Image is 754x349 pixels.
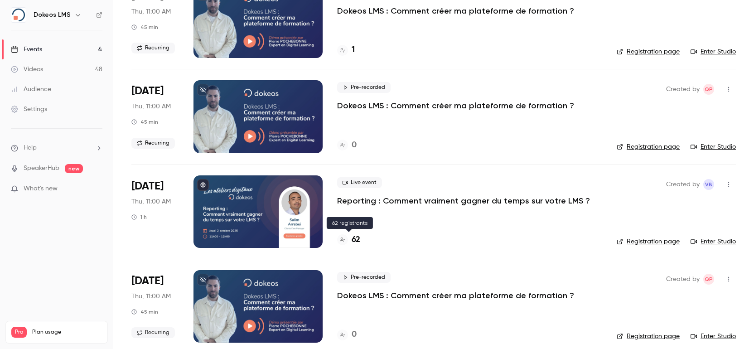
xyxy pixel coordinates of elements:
a: SpeakerHub [24,164,59,173]
span: Quentin partenaires@dokeos.com [703,274,714,285]
span: [DATE] [131,179,164,194]
li: help-dropdown-opener [11,143,102,153]
a: 62 [337,234,360,246]
div: 45 min [131,308,158,315]
span: What's new [24,184,58,194]
span: Live event [337,177,382,188]
h4: 0 [352,329,357,341]
span: Quentin partenaires@dokeos.com [703,84,714,95]
a: Registration page [617,237,680,246]
span: new [65,164,83,173]
div: Audience [11,85,51,94]
div: 45 min [131,24,158,31]
div: Videos [11,65,43,74]
a: Enter Studio [691,47,736,56]
div: Oct 2 Thu, 11:00 AM (Europe/Paris) [131,270,179,343]
div: Settings [11,105,47,114]
h6: Dokeos LMS [34,10,71,19]
span: Created by [666,274,700,285]
span: VB [705,179,712,190]
h4: 0 [352,139,357,151]
span: Thu, 11:00 AM [131,292,171,301]
a: Registration page [617,47,680,56]
span: Pro [11,327,27,338]
a: Enter Studio [691,237,736,246]
span: Pre-recorded [337,272,391,283]
span: [DATE] [131,274,164,288]
a: 1 [337,44,355,56]
span: Recurring [131,43,175,53]
img: Dokeos LMS [11,8,26,22]
div: Events [11,45,42,54]
div: 1 h [131,213,147,221]
span: Thu, 11:00 AM [131,197,171,206]
span: Help [24,143,37,153]
a: Enter Studio [691,142,736,151]
span: Recurring [131,138,175,149]
div: 45 min [131,118,158,126]
span: Created by [666,179,700,190]
iframe: Noticeable Trigger [92,185,102,193]
a: Dokeos LMS : Comment créer ma plateforme de formation ? [337,100,574,111]
span: Thu, 11:00 AM [131,7,171,16]
a: Dokeos LMS : Comment créer ma plateforme de formation ? [337,290,574,301]
span: Plan usage [32,329,102,336]
span: Thu, 11:00 AM [131,102,171,111]
a: 0 [337,139,357,151]
div: Sep 25 Thu, 11:00 AM (Europe/Paris) [131,80,179,153]
span: Pre-recorded [337,82,391,93]
a: Registration page [617,142,680,151]
a: Registration page [617,332,680,341]
span: [DATE] [131,84,164,98]
span: Created by [666,84,700,95]
div: Oct 2 Thu, 11:00 AM (Europe/Paris) [131,175,179,248]
a: 0 [337,329,357,341]
a: Dokeos LMS : Comment créer ma plateforme de formation ? [337,5,574,16]
h4: 1 [352,44,355,56]
span: Recurring [131,327,175,338]
h4: 62 [352,234,360,246]
a: Enter Studio [691,332,736,341]
span: Vasileos Beck [703,179,714,190]
span: Qp [705,84,713,95]
span: Qp [705,274,713,285]
a: Reporting : Comment vraiment gagner du temps sur votre LMS ? [337,195,590,206]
